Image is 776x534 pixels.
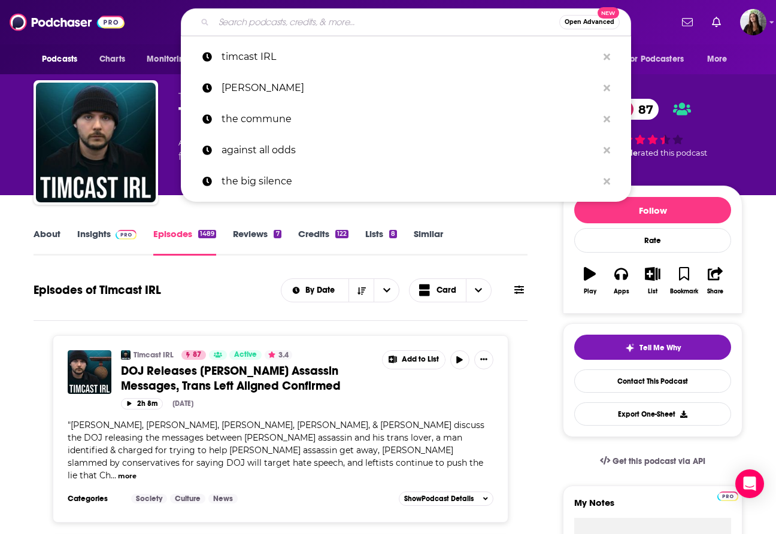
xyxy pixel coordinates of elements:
span: New [598,7,619,19]
div: Bookmark [670,288,698,295]
a: Reviews7 [233,228,281,256]
a: Credits122 [298,228,348,256]
div: List [648,288,657,295]
span: 87 [193,349,201,361]
button: ShowPodcast Details [399,491,493,506]
button: 3.4 [265,350,292,360]
img: Timcast IRL [121,350,131,360]
a: Similar [414,228,443,256]
div: Play [584,288,596,295]
div: Apps [614,288,629,295]
div: [DATE] [172,399,193,408]
img: Podchaser - Follow, Share and Rate Podcasts [10,11,125,34]
a: 87 [614,99,659,120]
p: against all odds [222,135,598,166]
img: User Profile [740,9,766,35]
button: open menu [619,48,701,71]
button: Share [700,259,731,302]
a: against all odds [181,135,631,166]
p: bryce crawford [222,72,598,104]
a: [PERSON_NAME] [181,72,631,104]
button: Choose View [409,278,492,302]
div: Search podcasts, credits, & more... [181,8,631,36]
button: more [118,471,137,481]
label: My Notes [574,497,731,518]
img: Podchaser Pro [717,491,738,501]
div: 87 18 peoplerated this podcast [563,91,742,165]
a: Pro website [717,490,738,501]
div: Share [707,288,723,295]
span: DOJ Releases [PERSON_NAME] Assassin Messages, Trans Left Aligned Confirmed [121,363,341,393]
p: timcast IRL [222,41,598,72]
button: 2h 8m [121,398,163,409]
a: the commune [181,104,631,135]
div: 7 [274,230,281,238]
a: Contact This Podcast [574,369,731,393]
span: Active [234,349,257,361]
span: Monitoring [147,51,189,68]
a: Charts [92,48,132,71]
a: 87 [181,350,206,360]
span: Podcasts [42,51,77,68]
span: More [707,51,727,68]
span: Tell Me Why [639,343,681,353]
span: 87 [626,99,659,120]
button: open menu [281,286,349,295]
a: Show notifications dropdown [677,12,698,32]
button: List [637,259,668,302]
img: Podchaser Pro [116,230,137,239]
button: open menu [374,279,399,302]
span: Open Advanced [565,19,614,25]
button: tell me why sparkleTell Me Why [574,335,731,360]
div: Open Intercom Messenger [735,469,764,498]
button: Show More Button [474,350,493,369]
div: Rate [574,228,731,253]
h1: Episodes of Timcast IRL [34,283,161,298]
a: About [34,228,60,256]
span: Get this podcast via API [613,456,705,466]
button: Apps [605,259,636,302]
span: Logged in as bnmartinn [740,9,766,35]
span: Timcast Media [178,91,252,102]
button: Show More Button [383,351,445,369]
img: DOJ Releases Charlie Kirk Assassin Messages, Trans Left Aligned Confirmed [68,350,111,394]
button: Bookmark [668,259,699,302]
button: open menu [138,48,205,71]
h3: Categories [68,494,122,503]
a: Get this podcast via API [590,447,715,476]
a: Society [131,494,167,503]
a: DOJ Releases [PERSON_NAME] Assassin Messages, Trans Left Aligned Confirmed [121,363,374,393]
span: Add to List [402,355,439,364]
div: 122 [335,230,348,238]
a: News [208,494,238,503]
div: 8 [389,230,397,238]
button: Sort Direction [348,279,374,302]
button: Follow [574,197,731,223]
button: Show profile menu [740,9,766,35]
span: rated this podcast [638,148,707,157]
span: [PERSON_NAME], [PERSON_NAME], [PERSON_NAME], [PERSON_NAME], & [PERSON_NAME] discuss the DOJ relea... [68,420,484,481]
span: ... [111,470,116,481]
input: Search podcasts, credits, & more... [214,13,559,32]
a: Show notifications dropdown [707,12,726,32]
button: Export One-Sheet [574,402,731,426]
a: timcast IRL [181,41,631,72]
span: By Date [305,286,339,295]
p: the big silence [222,166,598,197]
img: Timcast IRL [36,83,156,202]
span: Charts [99,51,125,68]
img: tell me why sparkle [625,343,635,353]
a: the big silence [181,166,631,197]
div: 1489 [198,230,216,238]
button: open menu [699,48,742,71]
p: the commune [222,104,598,135]
div: A daily podcast [178,135,523,164]
span: For Podcasters [626,51,684,68]
a: Timcast IRL [134,350,174,360]
a: Episodes1489 [153,228,216,256]
span: " [68,420,484,481]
